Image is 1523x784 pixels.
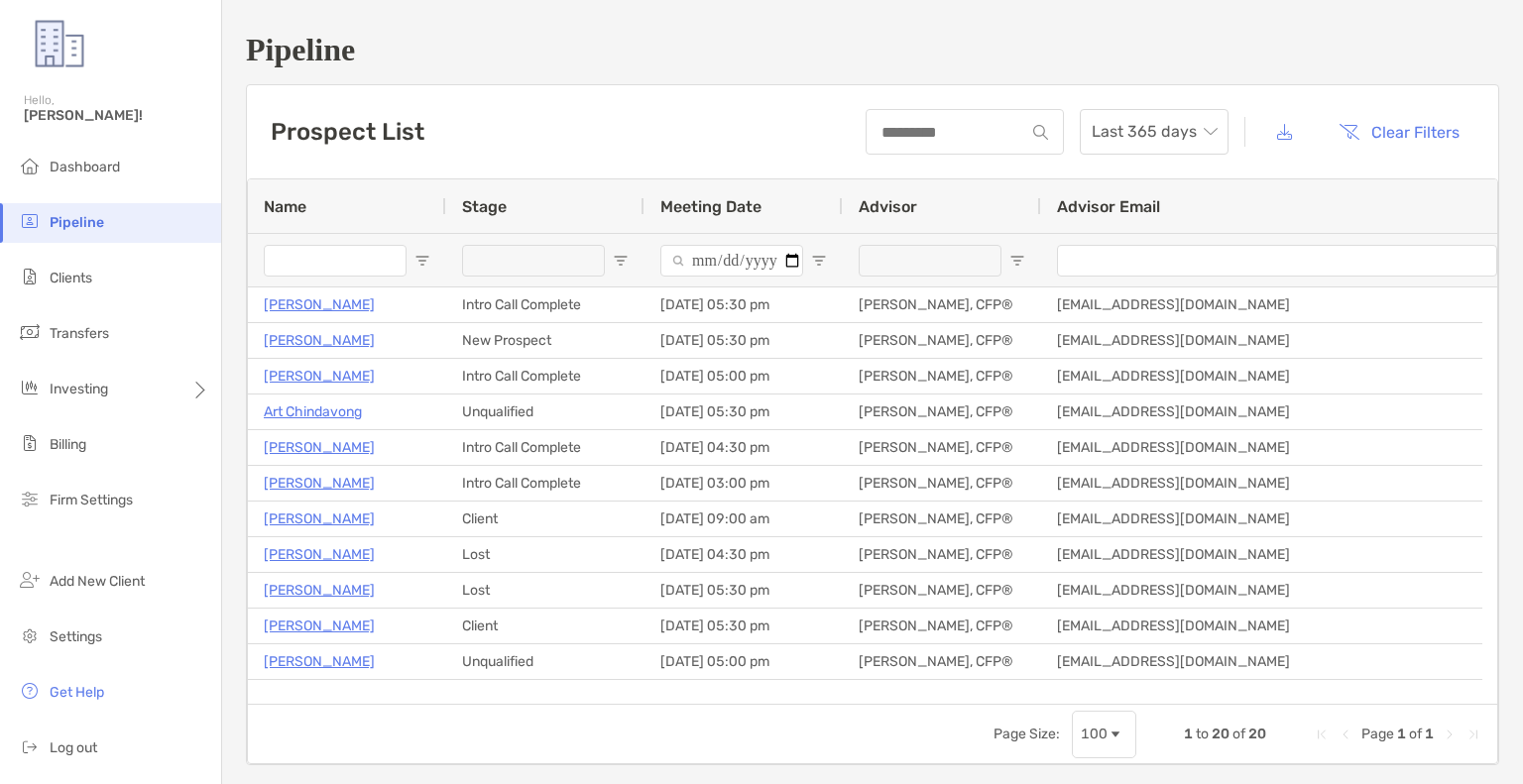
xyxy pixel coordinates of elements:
[644,573,843,608] div: [DATE] 05:30 pm
[446,502,644,536] div: Client
[1081,726,1108,742] div: 100
[660,197,761,216] span: Meeting Date
[18,623,42,647] img: settings icon
[18,320,42,344] img: transfers icon
[644,430,843,465] div: [DATE] 04:30 pm
[264,506,375,531] a: [PERSON_NAME]
[994,726,1060,742] div: Page Size:
[1232,726,1245,742] span: of
[843,644,1041,679] div: [PERSON_NAME], CFP®
[644,502,843,536] div: [DATE] 09:00 am
[50,159,120,175] span: Dashboard
[264,614,375,638] a: [PERSON_NAME]
[1361,726,1394,742] span: Page
[18,431,42,455] img: billing icon
[1338,727,1353,742] div: Previous Page
[264,328,375,353] a: [PERSON_NAME]
[446,680,644,715] div: Lost
[843,359,1041,393] div: [PERSON_NAME], CFP®
[1184,726,1193,742] span: 1
[50,270,92,286] span: Clients
[1425,726,1434,742] span: 1
[644,466,843,501] div: [DATE] 03:00 pm
[1409,726,1422,742] span: of
[18,568,42,592] img: add_new_client icon
[1196,726,1209,742] span: to
[446,323,644,358] div: New Prospect
[462,197,507,216] span: Stage
[264,542,375,567] a: [PERSON_NAME]
[1324,110,1474,154] button: Clear Filters
[264,292,375,317] p: [PERSON_NAME]
[613,253,629,269] button: Open Filter Menu
[843,394,1041,429] div: [PERSON_NAME], CFP®
[644,394,843,429] div: [DATE] 05:30 pm
[264,471,375,496] a: [PERSON_NAME]
[18,209,42,233] img: pipeline icon
[1212,726,1230,742] span: 20
[859,197,917,216] span: Advisor
[1442,727,1458,742] div: Next Page
[1009,253,1025,269] button: Open Filter Menu
[24,8,95,79] img: Zoe Logo
[1057,197,1160,216] span: Advisor Email
[843,502,1041,536] div: [PERSON_NAME], CFP®
[446,430,644,465] div: Intro Call Complete
[18,265,42,288] img: clients icon
[271,118,424,146] h3: Prospect List
[843,323,1041,358] div: [PERSON_NAME], CFP®
[18,154,42,177] img: dashboard icon
[446,609,644,643] div: Client
[811,253,827,269] button: Open Filter Menu
[264,364,375,389] a: [PERSON_NAME]
[843,430,1041,465] div: [PERSON_NAME], CFP®
[446,644,644,679] div: Unqualified
[50,214,104,231] span: Pipeline
[1057,245,1497,277] input: Advisor Email Filter Input
[843,466,1041,501] div: [PERSON_NAME], CFP®
[264,578,375,603] a: [PERSON_NAME]
[446,287,644,322] div: Intro Call Complete
[843,609,1041,643] div: [PERSON_NAME], CFP®
[18,734,42,758] img: logout icon
[50,381,108,397] span: Investing
[446,573,644,608] div: Lost
[50,325,109,342] span: Transfers
[1072,711,1136,758] div: Page Size
[446,466,644,501] div: Intro Call Complete
[660,245,803,277] input: Meeting Date Filter Input
[50,628,102,645] span: Settings
[1314,727,1330,742] div: First Page
[446,394,644,429] div: Unqualified
[644,609,843,643] div: [DATE] 05:30 pm
[264,197,306,216] span: Name
[18,376,42,399] img: investing icon
[1092,110,1217,154] span: Last 365 days
[843,573,1041,608] div: [PERSON_NAME], CFP®
[264,649,375,674] a: [PERSON_NAME]
[644,323,843,358] div: [DATE] 05:30 pm
[50,492,133,508] span: Firm Settings
[264,685,375,710] a: [PERSON_NAME]
[50,573,145,590] span: Add New Client
[50,684,104,701] span: Get Help
[644,537,843,572] div: [DATE] 04:30 pm
[264,399,362,424] a: Art Chindavong
[446,537,644,572] div: Lost
[246,32,1499,68] h1: Pipeline
[18,487,42,510] img: firm-settings icon
[50,436,86,453] span: Billing
[644,359,843,393] div: [DATE] 05:00 pm
[414,253,430,269] button: Open Filter Menu
[24,107,209,124] span: [PERSON_NAME]!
